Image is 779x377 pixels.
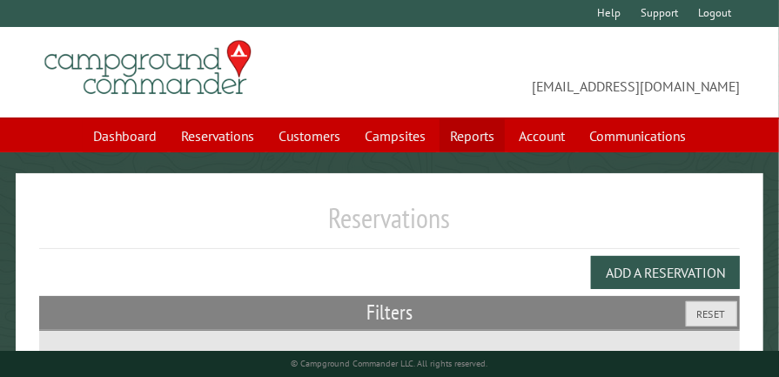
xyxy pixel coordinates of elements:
button: Add a Reservation [591,256,740,289]
a: Reports [440,119,505,152]
button: Reset [686,301,737,327]
a: Communications [579,119,696,152]
a: Reservations [171,119,265,152]
span: [EMAIL_ADDRESS][DOMAIN_NAME] [390,48,741,97]
a: Dashboard [83,119,167,152]
h1: Reservations [39,201,741,249]
a: Campsites [354,119,436,152]
a: Account [508,119,575,152]
small: © Campground Commander LLC. All rights reserved. [292,358,488,369]
h2: Filters [39,296,741,329]
img: Campground Commander [39,34,257,102]
a: Customers [268,119,351,152]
